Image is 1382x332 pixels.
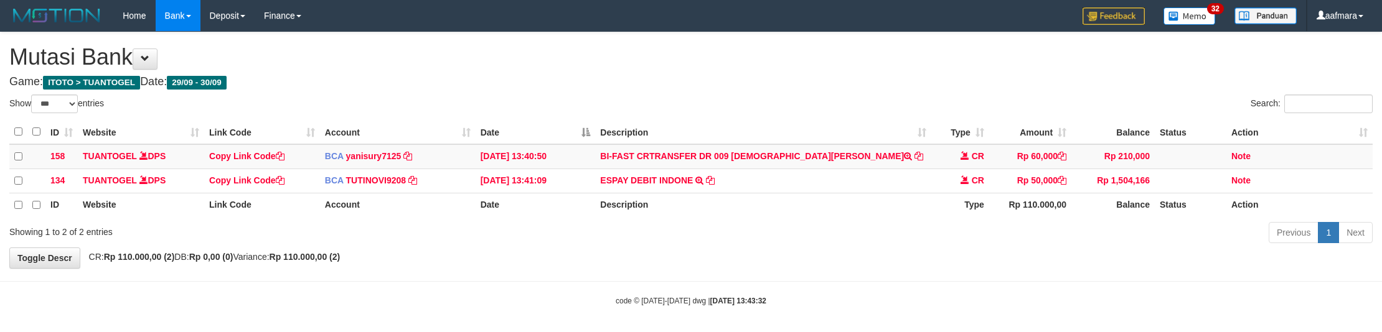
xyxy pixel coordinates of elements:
th: Description [595,193,931,217]
span: CR [972,151,984,161]
td: DPS [78,168,204,193]
label: Show entries [9,95,104,113]
select: Showentries [31,95,78,113]
td: Rp 210,000 [1071,144,1155,169]
a: Note [1231,175,1251,185]
a: Copy yanisury7125 to clipboard [403,151,412,161]
th: Action: activate to sort column ascending [1226,120,1373,144]
span: BCA [325,151,344,161]
strong: Rp 110.000,00 (2) [104,252,175,262]
span: ITOTO > TUANTOGEL [43,76,140,90]
td: Rp 50,000 [989,168,1071,193]
td: Rp 60,000 [989,144,1071,169]
a: Copy BI-FAST CRTRANSFER DR 009 MUHAMMAD FURKAN to clipboard [914,151,923,161]
a: Copy Rp 50,000 to clipboard [1058,175,1066,185]
a: Copy Link Code [209,151,284,161]
span: CR: DB: Variance: [83,252,341,262]
a: yanisury7125 [346,151,402,161]
input: Search: [1284,95,1373,113]
a: Copy TUTINOVI9208 to clipboard [408,175,417,185]
img: MOTION_logo.png [9,6,104,25]
span: BCA [325,175,344,185]
a: TUANTOGEL [83,175,137,185]
th: Link Code [204,193,320,217]
div: Showing 1 to 2 of 2 entries [9,221,566,238]
a: Note [1231,151,1251,161]
a: Next [1338,222,1373,243]
a: TUANTOGEL [83,151,137,161]
img: Feedback.jpg [1083,7,1145,25]
strong: Rp 110.000,00 (2) [270,252,341,262]
span: 158 [50,151,65,161]
span: CR [972,175,984,185]
a: ESPAY DEBIT INDONE [600,175,693,185]
td: DPS [78,144,204,169]
th: Date: activate to sort column descending [476,120,596,144]
td: Rp 1,504,166 [1071,168,1155,193]
th: Description: activate to sort column ascending [595,120,931,144]
th: Website [78,193,204,217]
th: Link Code: activate to sort column ascending [204,120,320,144]
th: Action [1226,193,1373,217]
th: Amount: activate to sort column ascending [989,120,1071,144]
label: Search: [1251,95,1373,113]
h1: Mutasi Bank [9,45,1373,70]
th: Account: activate to sort column ascending [320,120,476,144]
a: Copy Link Code [209,175,284,185]
span: 32 [1207,3,1224,14]
th: ID [45,193,78,217]
a: 1 [1318,222,1339,243]
img: panduan.png [1234,7,1297,24]
strong: [DATE] 13:43:32 [710,297,766,305]
small: code © [DATE]-[DATE] dwg | [616,297,766,305]
th: Balance [1071,120,1155,144]
a: Copy Rp 60,000 to clipboard [1058,151,1066,161]
a: Toggle Descr [9,247,80,269]
th: Type [931,193,989,217]
th: ID: activate to sort column ascending [45,120,78,144]
span: 29/09 - 30/09 [167,76,227,90]
strong: Rp 0,00 (0) [189,252,233,262]
th: Account [320,193,476,217]
img: Button%20Memo.svg [1163,7,1216,25]
th: Rp 110.000,00 [989,193,1071,217]
a: Previous [1269,222,1319,243]
span: 134 [50,175,65,185]
h4: Game: Date: [9,76,1373,88]
td: BI-FAST CRTRANSFER DR 009 [DEMOGRAPHIC_DATA][PERSON_NAME] [595,144,931,169]
td: [DATE] 13:41:09 [476,168,596,193]
a: TUTINOVI9208 [346,175,406,185]
th: Date [476,193,596,217]
th: Type: activate to sort column ascending [931,120,989,144]
th: Status [1155,193,1226,217]
th: Website: activate to sort column ascending [78,120,204,144]
td: [DATE] 13:40:50 [476,144,596,169]
th: Status [1155,120,1226,144]
th: Balance [1071,193,1155,217]
a: Copy ESPAY DEBIT INDONE to clipboard [706,175,715,185]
